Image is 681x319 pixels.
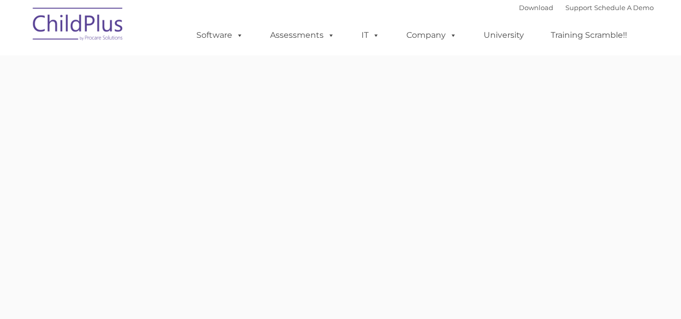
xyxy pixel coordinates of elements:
[519,4,654,12] font: |
[474,25,534,45] a: University
[28,1,129,51] img: ChildPlus by Procare Solutions
[351,25,390,45] a: IT
[260,25,345,45] a: Assessments
[396,25,467,45] a: Company
[186,25,253,45] a: Software
[594,4,654,12] a: Schedule A Demo
[565,4,592,12] a: Support
[519,4,553,12] a: Download
[541,25,637,45] a: Training Scramble!!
